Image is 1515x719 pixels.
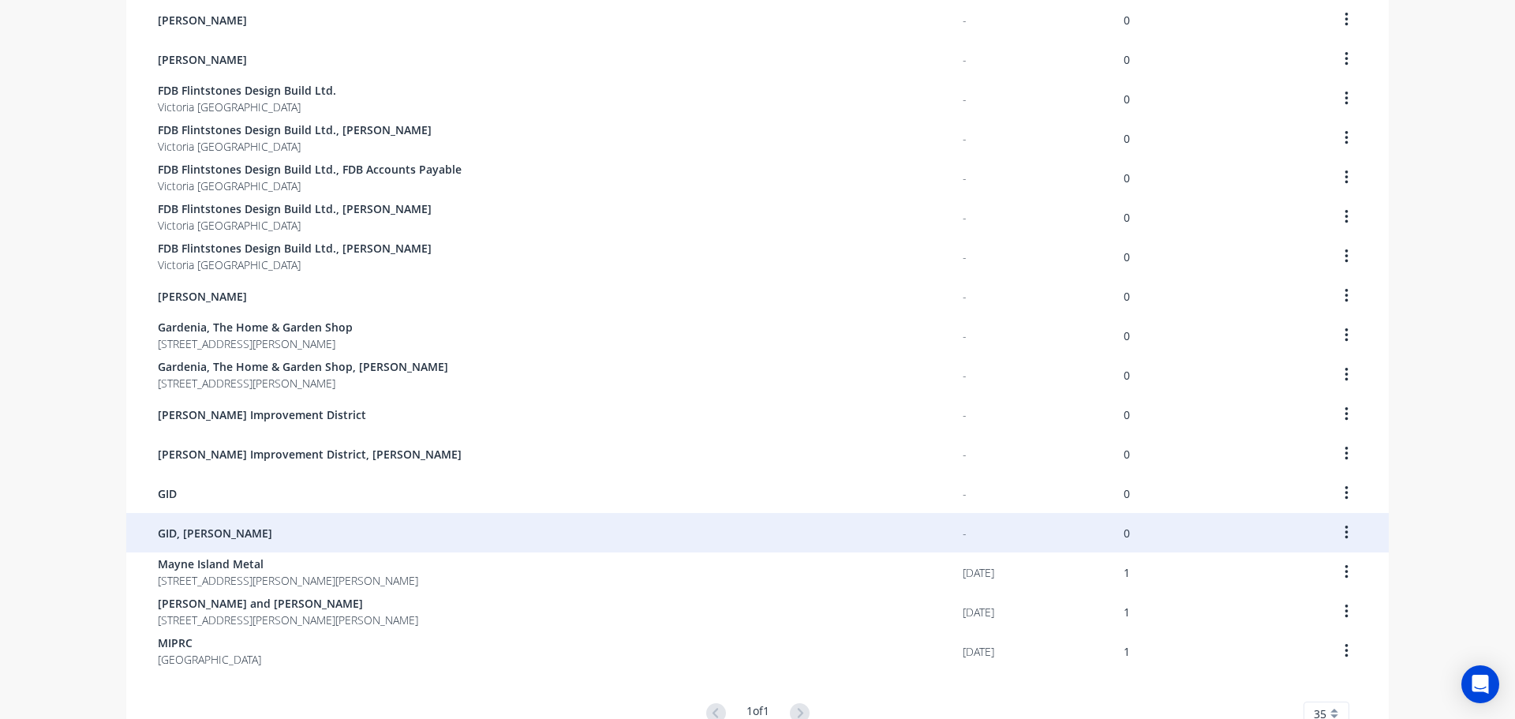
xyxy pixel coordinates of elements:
div: 0 [1124,288,1130,305]
div: [DATE] [963,604,994,620]
div: - [963,367,967,384]
span: [STREET_ADDRESS][PERSON_NAME][PERSON_NAME] [158,572,418,589]
div: 0 [1124,406,1130,423]
div: - [963,91,967,107]
span: GID [158,485,177,502]
div: - [963,288,967,305]
span: FDB Flintstones Design Build Ltd., FDB Accounts Payable [158,161,462,178]
div: 0 [1124,209,1130,226]
span: Victoria [GEOGRAPHIC_DATA] [158,138,432,155]
span: [STREET_ADDRESS][PERSON_NAME] [158,375,448,391]
span: FDB Flintstones Design Build Ltd., [PERSON_NAME] [158,200,432,217]
div: - [963,170,967,186]
span: Victoria [GEOGRAPHIC_DATA] [158,217,432,234]
div: 0 [1124,170,1130,186]
div: - [963,51,967,68]
div: 0 [1124,51,1130,68]
span: [PERSON_NAME] Improvement District [158,406,366,423]
span: [PERSON_NAME] [158,288,247,305]
div: - [963,485,967,502]
span: FDB Flintstones Design Build Ltd., [PERSON_NAME] [158,240,432,257]
span: [PERSON_NAME] [158,12,247,28]
div: Open Intercom Messenger [1461,665,1499,703]
div: - [963,525,967,541]
span: [GEOGRAPHIC_DATA] [158,651,261,668]
div: - [963,249,967,265]
div: - [963,209,967,226]
span: Gardenia, The Home & Garden Shop [158,319,353,335]
div: 0 [1124,446,1130,462]
span: FDB Flintstones Design Build Ltd., [PERSON_NAME] [158,122,432,138]
span: Gardenia, The Home & Garden Shop, [PERSON_NAME] [158,358,448,375]
div: - [963,406,967,423]
div: 0 [1124,485,1130,502]
div: 0 [1124,249,1130,265]
div: 0 [1124,12,1130,28]
span: [PERSON_NAME] Improvement District, [PERSON_NAME] [158,446,462,462]
span: MIPRC [158,635,261,651]
div: 1 [1124,643,1130,660]
div: - [963,12,967,28]
span: Victoria [GEOGRAPHIC_DATA] [158,257,432,273]
div: 0 [1124,91,1130,107]
div: [DATE] [963,643,994,660]
div: 1 [1124,564,1130,581]
div: - [963,328,967,344]
span: Mayne Island Metal [158,556,418,572]
span: Victoria [GEOGRAPHIC_DATA] [158,99,336,115]
div: 0 [1124,130,1130,147]
span: FDB Flintstones Design Build Ltd. [158,82,336,99]
span: [STREET_ADDRESS][PERSON_NAME] [158,335,353,352]
div: 0 [1124,328,1130,344]
span: Victoria [GEOGRAPHIC_DATA] [158,178,462,194]
span: [PERSON_NAME] and [PERSON_NAME] [158,595,418,612]
div: - [963,130,967,147]
span: [PERSON_NAME] [158,51,247,68]
span: GID, [PERSON_NAME] [158,525,272,541]
div: - [963,446,967,462]
div: 0 [1124,367,1130,384]
div: 0 [1124,525,1130,541]
div: [DATE] [963,564,994,581]
span: [STREET_ADDRESS][PERSON_NAME][PERSON_NAME] [158,612,418,628]
div: 1 [1124,604,1130,620]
